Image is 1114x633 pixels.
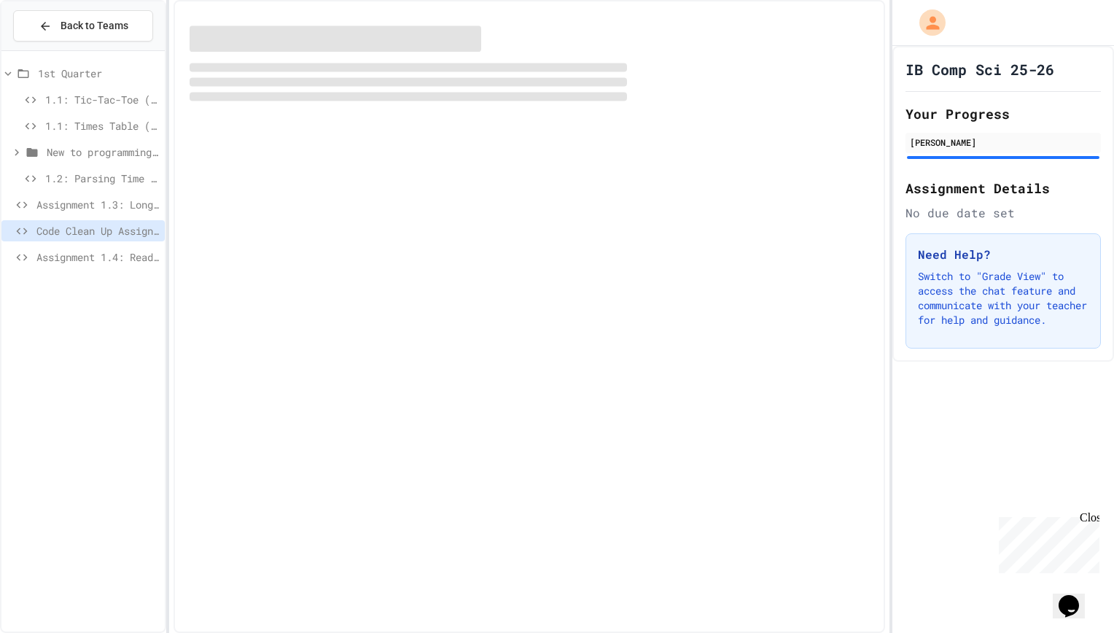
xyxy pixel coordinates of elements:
[45,171,159,186] span: 1.2: Parsing Time Data
[36,197,159,212] span: Assignment 1.3: Longitude and Latitude Data
[904,6,949,39] div: My Account
[47,144,159,160] span: New to programming exercises
[45,92,159,107] span: 1.1: Tic-Tac-Toe (Year 2)
[905,204,1101,222] div: No due date set
[905,104,1101,124] h2: Your Progress
[918,246,1088,263] h3: Need Help?
[918,269,1088,327] p: Switch to "Grade View" to access the chat feature and communicate with your teacher for help and ...
[1053,575,1099,618] iframe: chat widget
[45,118,159,133] span: 1.1: Times Table (Year 1/SL)
[38,66,159,81] span: 1st Quarter
[993,511,1099,573] iframe: chat widget
[905,178,1101,198] h2: Assignment Details
[905,59,1054,79] h1: IB Comp Sci 25-26
[6,6,101,93] div: Chat with us now!Close
[910,136,1097,149] div: [PERSON_NAME]
[13,10,153,42] button: Back to Teams
[61,18,128,34] span: Back to Teams
[36,249,159,265] span: Assignment 1.4: Reading and Parsing Data
[36,223,159,238] span: Code Clean Up Assignment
